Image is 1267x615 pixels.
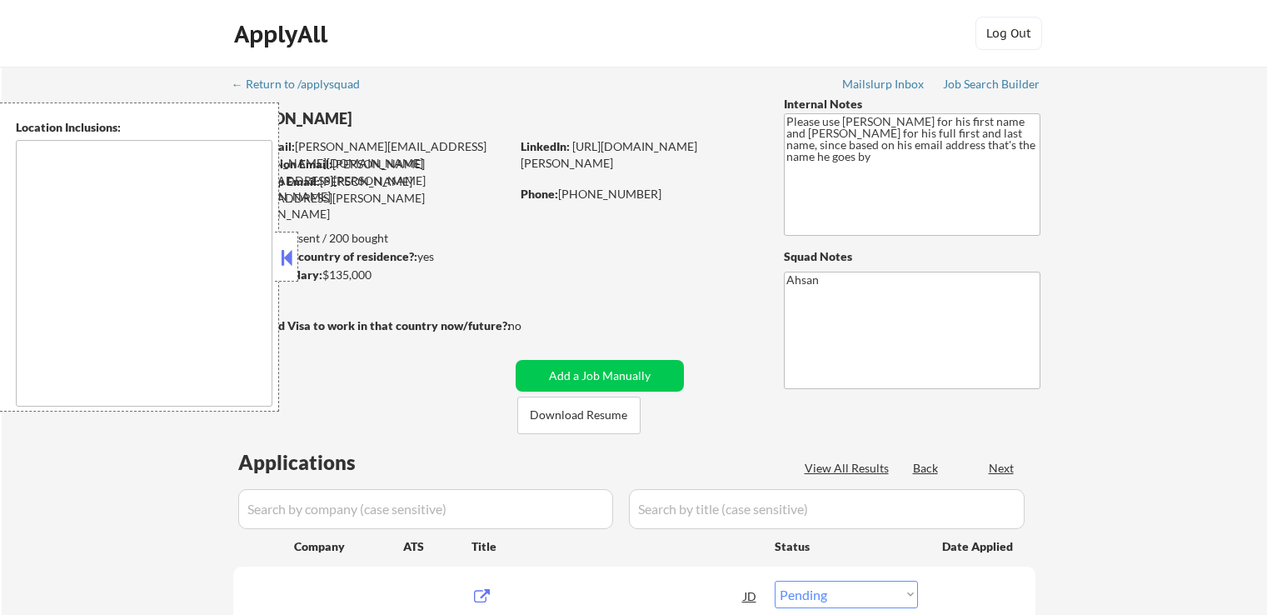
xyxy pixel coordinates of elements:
div: Location Inclusions: [16,119,272,136]
div: 180 sent / 200 bought [232,230,510,247]
div: Date Applied [942,538,1015,555]
div: Next [989,460,1015,477]
input: Search by title (case sensitive) [629,489,1025,529]
div: [PERSON_NAME][EMAIL_ADDRESS][PERSON_NAME][DOMAIN_NAME] [234,156,510,205]
div: ATS [403,538,471,555]
div: View All Results [805,460,894,477]
a: Mailslurp Inbox [842,77,925,94]
div: Company [294,538,403,555]
div: $135,000 [232,267,510,283]
div: Applications [238,452,403,472]
div: [PERSON_NAME][EMAIL_ADDRESS][PERSON_NAME][DOMAIN_NAME] [234,138,510,171]
div: Title [471,538,759,555]
a: [URL][DOMAIN_NAME][PERSON_NAME] [521,139,697,170]
input: Search by company (case sensitive) [238,489,613,529]
button: Log Out [975,17,1042,50]
button: Download Resume [517,397,641,434]
strong: LinkedIn: [521,139,570,153]
div: JD [742,581,759,611]
div: [PERSON_NAME] [233,108,576,129]
div: Status [775,531,918,561]
strong: Can work in country of residence?: [232,249,417,263]
div: [PHONE_NUMBER] [521,186,756,202]
div: no [508,317,556,334]
strong: Will need Visa to work in that country now/future?: [233,318,511,332]
div: [PERSON_NAME][EMAIL_ADDRESS][PERSON_NAME][DOMAIN_NAME] [233,173,510,222]
div: Squad Notes [784,248,1040,265]
div: Back [913,460,940,477]
a: ← Return to /applysquad [232,77,376,94]
strong: Phone: [521,187,558,201]
button: Add a Job Manually [516,360,684,392]
div: Internal Notes [784,96,1040,112]
div: ApplyAll [234,20,332,48]
div: Mailslurp Inbox [842,78,925,90]
div: yes [232,248,505,265]
div: Job Search Builder [943,78,1040,90]
div: ← Return to /applysquad [232,78,376,90]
